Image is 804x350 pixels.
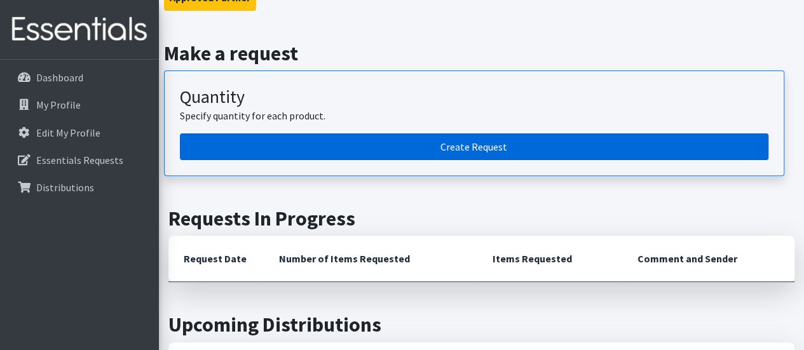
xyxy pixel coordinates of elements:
img: HumanEssentials [5,8,154,51]
a: Dashboard [5,65,154,90]
th: Comment and Sender [622,236,794,282]
a: My Profile [5,92,154,118]
a: Distributions [5,175,154,200]
a: Essentials Requests [5,147,154,173]
th: Items Requested [477,236,623,282]
p: Specify quantity for each product. [180,108,768,123]
h3: Quantity [180,86,768,108]
p: Dashboard [36,71,83,84]
h2: Upcoming Distributions [168,313,794,337]
p: My Profile [36,98,81,111]
p: Essentials Requests [36,154,123,166]
a: Create a request by quantity [180,133,768,160]
h2: Make a request [164,41,800,65]
p: Edit My Profile [36,126,100,139]
h2: Requests In Progress [168,206,794,231]
th: Request Date [168,236,264,282]
p: Distributions [36,181,94,194]
th: Number of Items Requested [264,236,477,282]
a: Edit My Profile [5,120,154,145]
